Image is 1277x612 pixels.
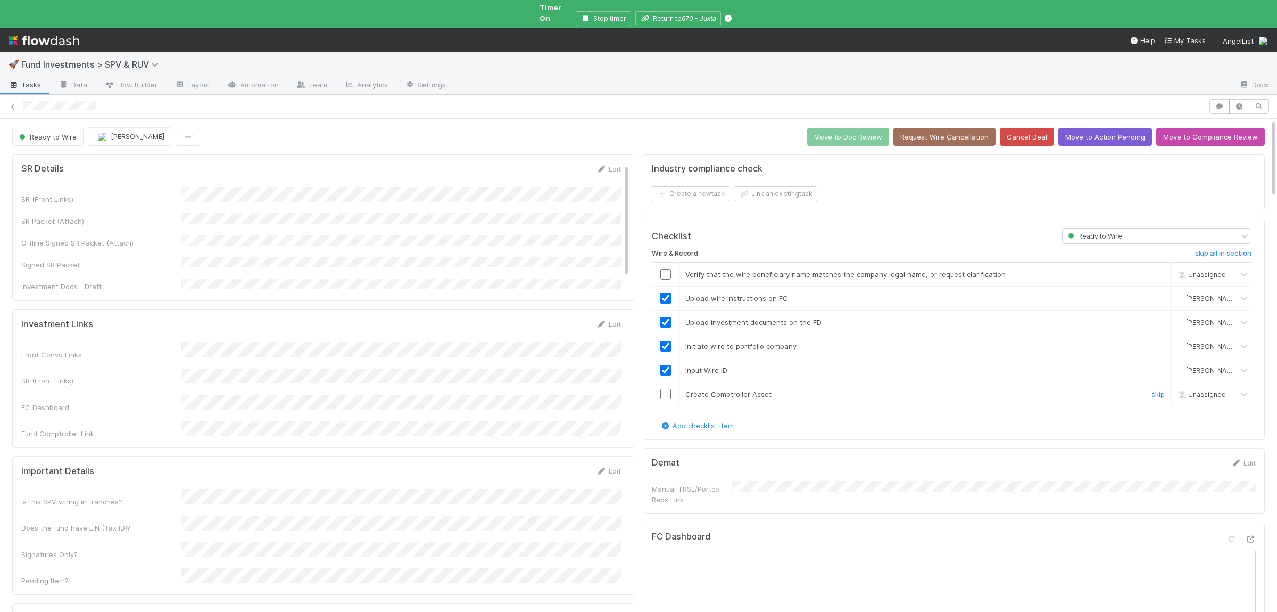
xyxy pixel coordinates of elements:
[21,575,181,586] div: Pending Item?
[1176,366,1184,374] img: avatar_55b415e2-df6a-4422-95b4-4512075a58f2.png
[1175,271,1226,279] span: Unassigned
[21,349,181,360] div: Front Convo Links
[1186,295,1238,303] span: [PERSON_NAME]
[21,496,181,507] div: Is this SPV wiring in tranches?
[219,77,287,94] a: Automation
[1223,37,1254,45] span: AngelList
[21,238,181,248] div: Offline Signed SR Packet (Attach)
[1176,342,1184,350] img: avatar_55b415e2-df6a-4422-95b4-4512075a58f2.png
[635,11,721,26] button: Return to670 - Juxta
[1066,232,1122,240] span: Ready to Wire
[21,194,181,205] div: SR (Front Links)
[596,467,621,475] a: Edit
[685,390,772,398] span: Create Comptroller Asset
[21,376,181,386] div: SR (Front Links)
[21,549,181,560] div: Signatures Only?
[9,79,42,90] span: Tasks
[21,466,94,477] h5: Important Details
[12,128,84,146] button: Ready to Wire
[88,127,171,145] button: [PERSON_NAME]
[166,77,219,94] a: Layout
[21,281,181,292] div: Investment Docs - Draft
[104,79,157,90] span: Flow Builder
[1195,249,1251,262] a: skip all in section
[540,2,571,23] span: Timer On
[97,132,107,142] img: avatar_c597f508-4d28-4c7c-92e0-bd2d0d338f8e.png
[21,164,64,174] h5: SR Details
[9,31,79,50] img: logo-inverted-e16ddd16eac7371096b0.svg
[652,249,698,258] h6: Wire & Record
[50,77,96,94] a: Data
[336,77,396,94] a: Analytics
[1186,319,1238,327] span: [PERSON_NAME]
[685,366,727,374] span: Input Wire ID
[685,318,822,327] span: Upload investment documents on the FD
[21,216,181,226] div: SR Packet (Attach)
[1151,390,1165,398] a: skip
[21,259,181,270] div: Signed SR Packet
[1156,128,1265,146] button: Move to Compliance Review
[1175,390,1226,398] span: Unassigned
[1000,128,1054,146] button: Cancel Deal
[652,186,729,201] button: Create a newtask
[734,186,817,201] button: Link an existingtask
[660,421,734,430] a: Add checklist item
[21,59,164,70] span: Fund Investments > SPV & RUV
[682,14,716,22] i: 670 - Juxta
[685,270,1006,279] span: Verify that the wire beneficiary name matches the company legal name, or request clarification
[1176,318,1184,327] img: avatar_55b415e2-df6a-4422-95b4-4512075a58f2.png
[807,128,889,146] button: Move to Doc Review
[596,165,621,173] a: Edit
[1058,128,1152,146] button: Move to Action Pending
[96,77,166,94] a: Flow Builder
[652,458,679,468] h5: Demat
[1231,459,1256,467] a: Edit
[21,523,181,533] div: Does the fund have EIN (Tax ID)?
[576,11,631,26] button: Stop timer
[596,320,621,328] a: Edit
[1164,35,1206,46] a: My Tasks
[396,77,454,94] a: Settings
[287,77,336,94] a: Team
[1186,342,1238,350] span: [PERSON_NAME]
[1186,366,1238,374] span: [PERSON_NAME]
[9,60,19,69] span: 🚀
[1130,35,1155,46] div: Help
[893,128,996,146] button: Request Wire Cancellation
[21,402,181,413] div: FC Dashboard
[1231,77,1277,94] a: Docs
[685,342,797,350] span: Initiate wire to portfolio company
[652,231,691,242] h5: Checklist
[17,133,77,141] span: Ready to Wire
[652,484,732,505] div: Manual TRSL/Portco Reps Link
[1164,36,1206,45] span: My Tasks
[21,319,93,330] h5: Investment Links
[1176,294,1184,303] img: avatar_55b415e2-df6a-4422-95b4-4512075a58f2.png
[1258,36,1268,46] img: avatar_55b415e2-df6a-4422-95b4-4512075a58f2.png
[1195,249,1251,258] h6: skip all in section
[685,294,788,303] span: Upload wire instructions on FC
[21,428,181,439] div: Fund Comptroller Link
[111,132,164,141] span: [PERSON_NAME]
[652,164,762,174] h5: Industry compliance check
[540,3,561,22] span: Timer On
[652,532,710,542] h5: FC Dashboard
